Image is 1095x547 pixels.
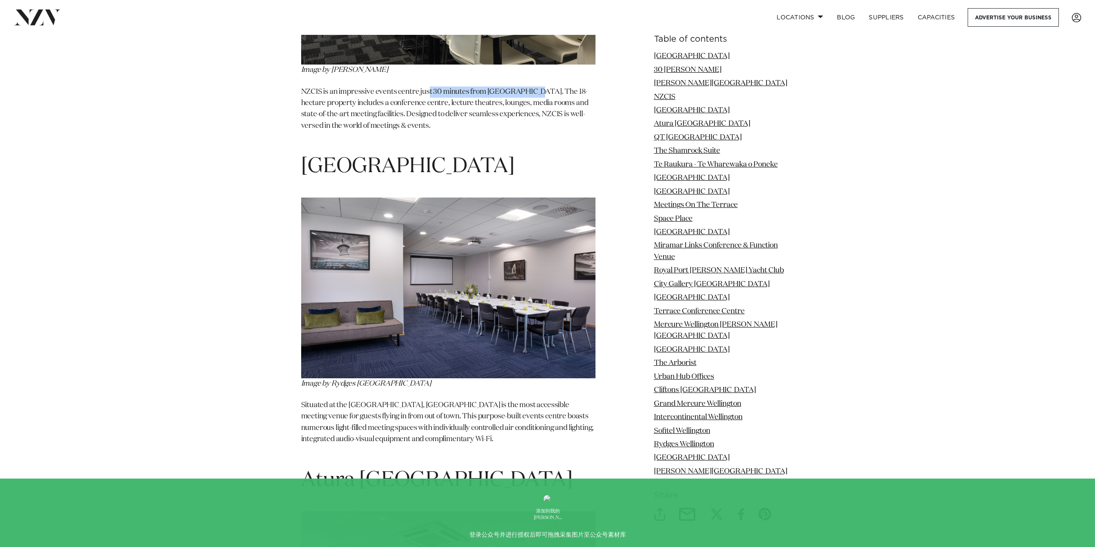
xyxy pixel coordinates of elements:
[654,120,750,127] a: Atura [GEOGRAPHIC_DATA]
[911,8,962,27] a: Capacities
[654,107,730,114] a: [GEOGRAPHIC_DATA]
[654,280,770,287] a: City Gallery [GEOGRAPHIC_DATA]
[301,87,595,143] p: NZCIS is an impressive events centre just 30 minutes from [GEOGRAPHIC_DATA]. The 18-hectare prope...
[654,400,741,407] a: Grand Mercure Wellington
[654,174,730,182] a: [GEOGRAPHIC_DATA]
[301,66,388,74] em: Image by [PERSON_NAME]
[830,8,862,27] a: BLOG
[654,414,743,421] a: Intercontinental Wellington
[301,400,595,457] p: Situated at the [GEOGRAPHIC_DATA], [GEOGRAPHIC_DATA] is the most accessible meeting venue for gue...
[654,427,710,434] a: Sofitel Wellington
[654,188,730,195] a: [GEOGRAPHIC_DATA]
[654,161,778,168] a: Te Raukura - Te Wharewaka o Poneke
[968,8,1059,27] a: Advertise your business
[654,134,742,141] a: QT [GEOGRAPHIC_DATA]
[654,307,745,315] a: Terrace Conference Centre
[654,346,730,353] a: [GEOGRAPHIC_DATA]
[301,153,595,180] h1: [GEOGRAPHIC_DATA]
[654,215,693,222] a: Space Place
[770,8,830,27] a: Locations
[301,467,595,494] h1: Atura [GEOGRAPHIC_DATA]
[654,294,730,301] a: [GEOGRAPHIC_DATA]
[862,8,910,27] a: SUPPLIERS
[654,66,722,73] a: 30 [PERSON_NAME]
[654,53,730,60] a: [GEOGRAPHIC_DATA]
[654,35,794,44] h6: Table of contents
[654,201,738,209] a: Meetings On The Terrace
[654,441,714,448] a: Rydges Wellington
[654,321,777,340] a: Mercure Wellington [PERSON_NAME][GEOGRAPHIC_DATA]
[654,80,787,87] a: [PERSON_NAME][GEOGRAPHIC_DATA]
[301,380,431,387] em: Image by Rydges [GEOGRAPHIC_DATA]
[654,242,778,260] a: Miramar Links Conference & Function Venue
[654,229,730,236] a: [GEOGRAPHIC_DATA]
[654,359,697,367] a: The Arborist
[654,468,787,475] a: [PERSON_NAME][GEOGRAPHIC_DATA]
[654,454,730,461] a: [GEOGRAPHIC_DATA]
[654,147,720,155] a: The Shamrock Suite
[654,267,784,274] a: Royal Port [PERSON_NAME] Yacht Club
[654,373,714,380] a: Urban Hub Offices
[14,9,61,25] img: nzv-logo.png
[654,93,676,100] a: NZCIS
[654,386,756,394] a: Cliftons [GEOGRAPHIC_DATA]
